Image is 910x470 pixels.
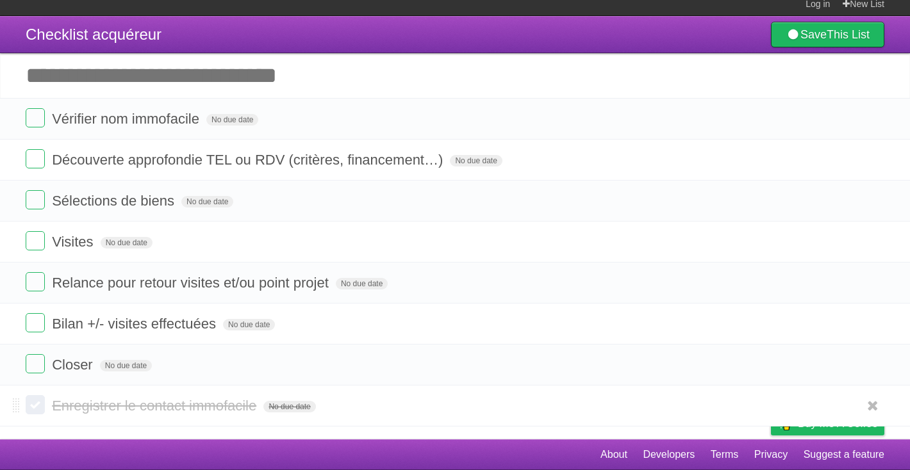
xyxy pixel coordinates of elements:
label: Done [26,395,45,414]
span: Sélections de biens [52,193,178,209]
a: Privacy [754,442,788,467]
a: Suggest a feature [804,442,884,467]
span: Relance pour retour visites et/ou point projet [52,275,332,291]
a: About [600,442,627,467]
label: Done [26,231,45,250]
label: Done [26,354,45,373]
span: No due date [223,319,275,330]
label: Done [26,272,45,291]
span: Découverte approfondie TEL ou RDV (critères, financement…) [52,152,446,168]
span: No due date [450,155,502,166]
span: Closer [52,357,96,373]
label: Done [26,190,45,209]
label: Done [26,108,45,127]
span: Enregistrer le contact immofacile [52,398,260,414]
span: Buy me a coffee [798,412,878,435]
span: No due date [263,401,315,412]
span: Visites [52,234,96,250]
span: No due date [181,196,233,207]
a: Developers [643,442,695,467]
span: No due date [100,360,152,371]
label: Done [26,149,45,168]
label: Done [26,313,45,332]
a: SaveThis List [771,22,884,47]
a: Terms [711,442,739,467]
span: No due date [336,278,388,289]
span: Vérifier nom immofacile [52,111,203,127]
span: No due date [206,114,258,126]
span: Checklist acquéreur [26,26,161,43]
b: This List [827,28,870,41]
span: No due date [101,237,153,248]
span: Bilan +/- visites effectuées [52,316,219,332]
